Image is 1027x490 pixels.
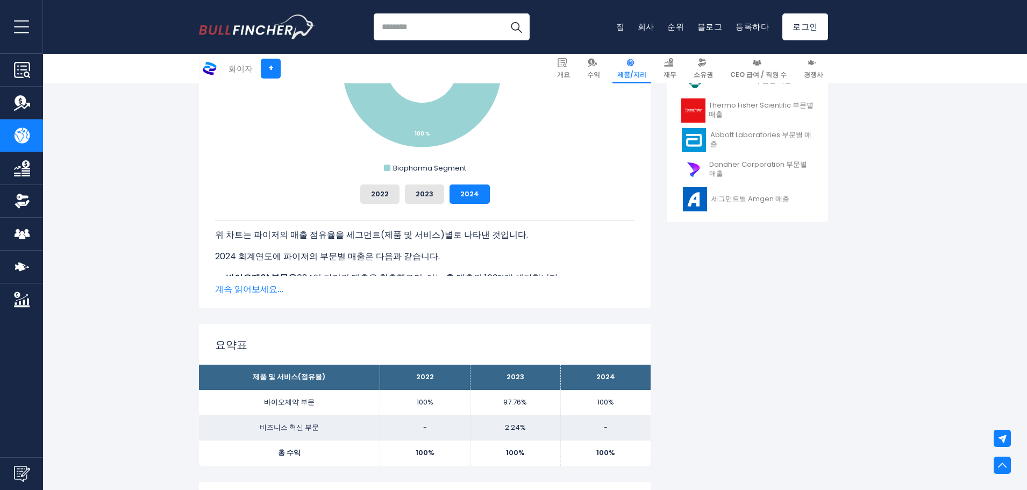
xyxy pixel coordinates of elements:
[697,21,723,32] a: 블로그
[215,229,528,241] font: 위 차트는 파이저의 매출 점유율을 세그먼트(제품 및 서비스)별로 나타낸 것입니다.
[582,54,605,83] a: 수익
[664,70,676,79] font: 재무
[264,397,315,407] font: 바이오제약 부문
[423,422,427,432] font: -
[667,21,684,32] a: 순위
[730,70,787,79] font: CEO 급여 / 직원 수
[297,272,560,284] font: 624억 달러의 매출을 창출했으며, 이는 총 매출의 100%에 해당합니다.
[597,397,614,407] font: 100%
[681,128,707,152] img: ABT 로고
[507,372,524,382] font: 2023
[229,63,253,74] font: 화이자
[405,184,444,204] button: 2023
[199,15,315,39] img: 불핀처 로고
[617,70,646,79] font: 제품/지리
[14,193,30,209] img: 소유권
[675,96,820,125] a: Thermo Fisher Scientific 부문별 매출
[596,448,615,458] font: 100%
[782,13,828,40] a: 로그인
[505,422,526,432] font: 2.24%
[215,250,440,262] font: 2024 회계연도에 파이저의 부문별 매출은 다음과 같습니다.
[694,70,713,79] font: 소유권
[604,422,608,432] font: -
[215,337,247,352] font: 요약표
[253,372,325,382] font: 제품 및 서비스(점유율)
[681,158,706,182] img: DHR 로고
[681,98,705,123] img: TMO 로고
[587,70,600,79] font: 수익
[450,184,490,204] button: 2024
[804,70,823,79] font: 경쟁사
[736,21,769,32] a: 등록하다
[226,272,297,284] font: 바이오제약 부문은
[260,422,319,432] font: 비즈니스 혁신 부문
[215,283,284,295] font: 계속 읽어보세요...
[552,54,575,83] a: 개요
[278,448,301,458] font: 총 수익
[709,159,807,179] font: Danaher Corporation 부문별 매출
[415,130,430,138] tspan: 100 %
[675,184,820,214] a: 세그먼트별 Amgen 매출
[659,54,681,83] a: 재무
[596,372,615,382] font: 2024
[506,448,525,458] font: 100%
[417,397,433,407] font: 100%
[725,54,791,83] a: CEO 급여 / 직원 수
[681,187,708,211] img: AMGN 로고
[638,21,655,32] a: 회사
[268,62,274,74] font: +
[710,130,811,149] font: Abbott Laboratories 부문별 매출
[503,397,527,407] font: 97.76%
[557,70,570,79] font: 개요
[460,189,479,199] font: 2024
[793,21,818,32] font: 로그인
[416,372,434,382] font: 2022
[675,155,820,184] a: Danaher Corporation 부문별 매출
[393,163,466,173] text: Biopharma Segment
[503,13,530,40] button: 찾다
[199,58,220,79] img: PFE 로고
[371,189,389,199] font: 2022
[199,15,315,39] a: 홈페이지로 이동
[675,125,820,155] a: Abbott Laboratories 부문별 매출
[616,21,625,32] a: 집
[709,100,814,119] font: Thermo Fisher Scientific 부문별 매출
[689,54,718,83] a: 소유권
[711,194,789,204] font: 세그먼트별 Amgen 매출
[416,448,434,458] font: 100%
[360,184,400,204] button: 2022
[612,54,651,83] a: 제품/지리
[799,54,828,83] a: 경쟁사
[261,59,281,79] a: +
[416,189,433,199] font: 2023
